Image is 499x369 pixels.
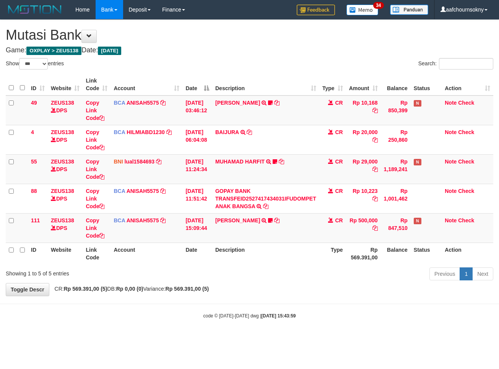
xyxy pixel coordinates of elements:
[51,129,74,135] a: ZEUS138
[346,213,381,243] td: Rp 500,000
[346,243,381,264] th: Rp 569.391,00
[111,243,182,264] th: Account
[458,188,474,194] a: Check
[319,243,346,264] th: Type
[51,217,74,223] a: ZEUS138
[445,217,457,223] a: Note
[346,154,381,184] td: Rp 29,000
[445,100,457,106] a: Note
[381,154,411,184] td: Rp 1,189,241
[372,137,378,143] a: Copy Rp 20,000 to clipboard
[156,159,161,165] a: Copy lual1584693 to clipboard
[442,74,493,95] th: Action: activate to sort column ascending
[28,74,48,95] th: ID: activate to sort column ascending
[372,196,378,202] a: Copy Rp 10,223 to clipboard
[458,159,474,165] a: Check
[414,100,421,107] span: Has Note
[48,213,83,243] td: DPS
[86,159,104,180] a: Copy Link Code
[263,203,268,209] a: Copy GOPAY BANK TRANSFEID2527417434031IFUDOMPET ANAK BANGSA to clipboard
[6,267,202,277] div: Showing 1 to 5 of 5 entries
[111,74,182,95] th: Account: activate to sort column ascending
[319,74,346,95] th: Type: activate to sort column ascending
[212,74,319,95] th: Description: activate to sort column ascending
[381,243,411,264] th: Balance
[160,100,166,106] a: Copy ANISAH5575 to clipboard
[28,243,48,264] th: ID
[182,95,212,125] td: [DATE] 03:46:12
[6,58,64,70] label: Show entries
[346,5,379,15] img: Button%20Memo.svg
[418,58,493,70] label: Search:
[346,95,381,125] td: Rp 10,168
[460,267,473,280] a: 1
[114,100,125,106] span: BCA
[166,129,172,135] a: Copy HILMIABD1230 to clipboard
[86,100,104,121] a: Copy Link Code
[261,313,296,319] strong: [DATE] 15:43:59
[160,188,166,194] a: Copy ANISAH5575 to clipboard
[31,159,37,165] span: 55
[215,217,260,223] a: [PERSON_NAME]
[458,100,474,106] a: Check
[274,100,280,106] a: Copy INA PAUJANAH to clipboard
[31,188,37,194] span: 88
[381,184,411,213] td: Rp 1,001,462
[31,100,37,106] span: 49
[279,159,284,165] a: Copy MUHAMAD HARFIT to clipboard
[335,217,343,223] span: CR
[116,286,143,292] strong: Rp 0,00 (0)
[472,267,493,280] a: Next
[31,129,34,135] span: 4
[114,217,125,223] span: BCA
[215,129,239,135] a: BAIJURA
[381,125,411,154] td: Rp 250,860
[390,5,428,15] img: panduan.png
[373,2,384,9] span: 34
[346,125,381,154] td: Rp 20,000
[414,159,421,165] span: Has Note
[215,188,316,209] a: GOPAY BANK TRANSFEID2527417434031IFUDOMPET ANAK BANGSA
[48,95,83,125] td: DPS
[182,125,212,154] td: [DATE] 06:04:08
[215,100,260,106] a: [PERSON_NAME]
[247,129,252,135] a: Copy BAIJURA to clipboard
[6,4,64,15] img: MOTION_logo.png
[127,100,159,106] a: ANISAH5575
[335,129,343,135] span: CR
[48,125,83,154] td: DPS
[19,58,48,70] select: Showentries
[6,283,49,296] a: Toggle Descr
[127,129,165,135] a: HILMIABD1230
[124,159,154,165] a: lual1584693
[335,100,343,106] span: CR
[442,243,493,264] th: Action
[182,154,212,184] td: [DATE] 11:24:34
[51,159,74,165] a: ZEUS138
[48,184,83,213] td: DPS
[381,74,411,95] th: Balance
[86,188,104,209] a: Copy Link Code
[182,213,212,243] td: [DATE] 15:09:44
[83,243,111,264] th: Link Code
[166,286,209,292] strong: Rp 569.391,00 (5)
[458,129,474,135] a: Check
[6,28,493,43] h1: Mutasi Bank
[445,129,457,135] a: Note
[31,217,40,223] span: 111
[26,47,81,55] span: OXPLAY > ZEUS138
[127,188,159,194] a: ANISAH5575
[429,267,460,280] a: Previous
[86,129,104,151] a: Copy Link Code
[445,159,457,165] a: Note
[381,95,411,125] td: Rp 850,399
[98,47,121,55] span: [DATE]
[160,217,166,223] a: Copy ANISAH5575 to clipboard
[458,217,474,223] a: Check
[335,188,343,194] span: CR
[274,217,280,223] a: Copy KAREN ADELIN MARTH to clipboard
[346,184,381,213] td: Rp 10,223
[51,100,74,106] a: ZEUS138
[372,107,378,113] a: Copy Rp 10,168 to clipboard
[215,159,265,165] a: MUHAMAD HARFIT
